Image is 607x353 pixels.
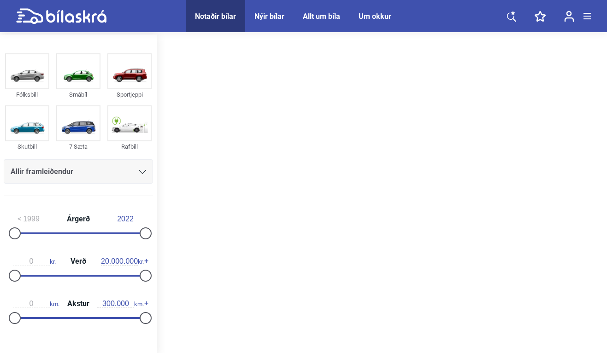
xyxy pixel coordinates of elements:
div: Smábíl [56,89,100,100]
a: Nýir bílar [254,12,284,21]
div: Sportjeppi [107,89,152,100]
span: Allir framleiðendur [11,165,73,178]
span: km. [13,300,59,308]
img: user-login.svg [564,11,574,22]
a: Um okkur [359,12,391,21]
span: kr. [101,257,144,266]
span: Árgerð [65,215,92,223]
div: 7 Sæta [56,141,100,152]
span: km. [97,300,144,308]
div: Skutbíll [5,141,49,152]
div: Fólksbíll [5,89,49,100]
span: kr. [13,257,56,266]
span: Verð [68,258,88,265]
div: Rafbíll [107,141,152,152]
a: Allt um bíla [303,12,340,21]
a: Notaðir bílar [195,12,236,21]
span: Akstur [65,300,92,307]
